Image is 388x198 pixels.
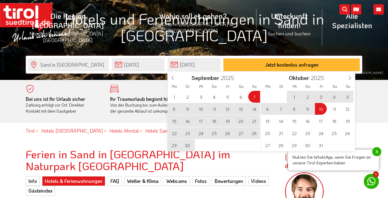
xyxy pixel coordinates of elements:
div: Von der Buchung bis zum Aufenthalt, der gesamte Ablauf ist unkompliziert [110,96,185,114]
span: Oktober 5, 2025 [342,91,353,103]
button: Jetzt kostenlos anfragen [223,58,360,71]
a: Bewertungen [212,176,246,186]
small: Suchen und buchen [264,30,315,37]
span: September 30, 2025 [182,139,193,151]
span: Fr [315,84,328,88]
strong: [PERSON_NAME] [285,153,339,170]
span: September 26, 2025 [222,127,233,139]
span: September 16, 2025 [182,115,193,127]
a: Tirol [26,127,35,134]
b: Ihr Traumurlaub beginnt hier! [110,96,173,102]
span: Oktober 1, 2025 [288,91,300,103]
span: Mo [168,84,181,88]
span: Oktober 12, 2025 [342,103,353,115]
span: September 2, 2025 [182,91,193,103]
span: Nutzen Sie WhatsApp, wenn Sie Fragen an unsere Tirol-Experten haben [288,150,379,170]
span: Oktober 23, 2025 [302,127,313,139]
a: FAQ [108,176,122,186]
span: Oktober 19, 2025 [342,115,353,127]
span: September 1, 2025 [168,91,180,103]
span: Mi [194,84,208,88]
span: Do [208,84,221,88]
div: Zahlung erfolgt vor Ort. Direkter Kontakt mit dem Gastgeber [26,96,101,114]
span: September 24, 2025 [195,127,207,139]
span: September 28, 2025 [248,127,260,139]
span: Oktober 20, 2025 [262,127,273,139]
span: September 15, 2025 [168,115,180,127]
span: September 22, 2025 [168,127,180,139]
input: Abreise [168,58,220,71]
input: Year [219,74,239,81]
span: Sa [328,84,342,88]
input: Year [309,74,329,81]
span: Oktober 15, 2025 [288,115,300,127]
a: Alle Spezialisten [322,5,382,37]
span: Oktober 25, 2025 [328,127,340,139]
a: Hotels Sand in [GEOGRAPHIC_DATA] [145,127,223,134]
span: Oktober 18, 2025 [328,115,340,127]
span: So [248,84,261,88]
span: Oktober 27, 2025 [262,139,273,151]
a: Unterkunft finden!Suchen und buchen [256,5,322,43]
span: September 18, 2025 [208,115,220,127]
span: Oktober 21, 2025 [275,127,287,139]
span: Oktober [289,75,309,81]
b: Bei uns ist Ihr Urlaub sicher [26,96,85,102]
a: Fotos [192,176,209,186]
a: Info [26,176,40,186]
a: Hotels [GEOGRAPHIC_DATA] [41,127,103,134]
span: Oktober 17, 2025 [315,115,327,127]
span: Sa [235,84,248,88]
span: Di [275,84,288,88]
span: Oktober 24, 2025 [315,127,327,139]
span: deinen Reiseberater [285,162,339,170]
span: Oktober 14, 2025 [275,115,287,127]
span: Oktober 4, 2025 [328,91,340,103]
span: September 21, 2025 [248,115,260,127]
span: Oktober 13, 2025 [262,115,273,127]
span: Oktober 6, 2025 [262,103,273,115]
small: Alle Orte in [GEOGRAPHIC_DATA] & [GEOGRAPHIC_DATA] [137,21,249,34]
i: Kontakt [373,4,384,15]
a: Wohin soll es gehen?Alle Orte in [GEOGRAPHIC_DATA] & [GEOGRAPHIC_DATA] [130,5,256,41]
span: Fr [221,84,235,88]
span: Do [301,84,315,88]
span: So [342,84,355,88]
small: Nordtirol - [GEOGRAPHIC_DATA] - [GEOGRAPHIC_DATA] [13,30,122,43]
a: Wetter & Klima [124,176,161,186]
span: Oktober 8, 2025 [288,103,300,115]
a: Hotels Ahrntal [109,127,139,134]
span: September 13, 2025 [235,103,247,115]
span: Oktober 22, 2025 [288,127,300,139]
span: September 20, 2025 [235,115,247,127]
a: 1 Nutzen Sie WhatsApp, wenn Sie Fragen an unsere Tirol-Experten habenx [364,174,379,189]
span: Oktober 9, 2025 [302,103,313,115]
span: x [372,147,381,156]
a: Webcams [164,176,190,186]
span: September 9, 2025 [182,103,193,115]
span: September 3, 2025 [195,91,207,103]
span: September 25, 2025 [208,127,220,139]
span: Oktober 28, 2025 [275,139,287,151]
span: September 11, 2025 [208,103,220,115]
input: Anreise [112,58,165,71]
span: September 29, 2025 [168,139,180,151]
a: Die Region [GEOGRAPHIC_DATA]Nordtirol - [GEOGRAPHIC_DATA] - [GEOGRAPHIC_DATA] [6,5,130,50]
span: Oktober 31, 2025 [315,139,327,151]
span: Oktober 30, 2025 [302,139,313,151]
span: Oktober 2, 2025 [302,91,313,103]
span: September 17, 2025 [195,115,207,127]
a: Gästeindex [26,186,55,196]
span: September 27, 2025 [235,127,247,139]
h2: Ferien in Sand in [GEOGRAPHIC_DATA] im Naturpark [GEOGRAPHIC_DATA] [26,148,276,172]
span: September 8, 2025 [168,103,180,115]
span: September 10, 2025 [195,103,207,115]
span: Oktober 29, 2025 [288,139,300,151]
span: Mo [261,84,275,88]
span: 1 [373,171,379,177]
span: September 14, 2025 [248,103,260,115]
span: September 12, 2025 [222,103,233,115]
span: Mi [288,84,301,88]
span: September 19, 2025 [222,115,233,127]
span: Oktober 3, 2025 [315,91,327,103]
